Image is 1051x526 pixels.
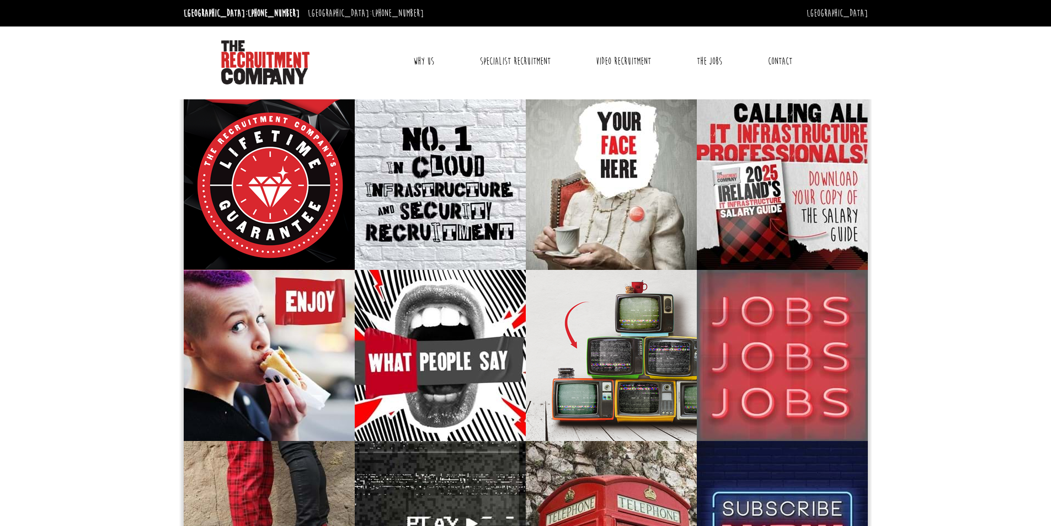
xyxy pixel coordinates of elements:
a: [GEOGRAPHIC_DATA] [807,7,868,19]
img: The Recruitment Company [221,40,310,84]
a: Specialist Recruitment [472,47,559,75]
li: [GEOGRAPHIC_DATA]: [181,4,302,22]
a: Video Recruitment [588,47,659,75]
a: The Jobs [689,47,730,75]
li: [GEOGRAPHIC_DATA]: [305,4,426,22]
a: [PHONE_NUMBER] [248,7,300,19]
a: [PHONE_NUMBER] [372,7,424,19]
a: Contact [760,47,801,75]
a: Why Us [405,47,442,75]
